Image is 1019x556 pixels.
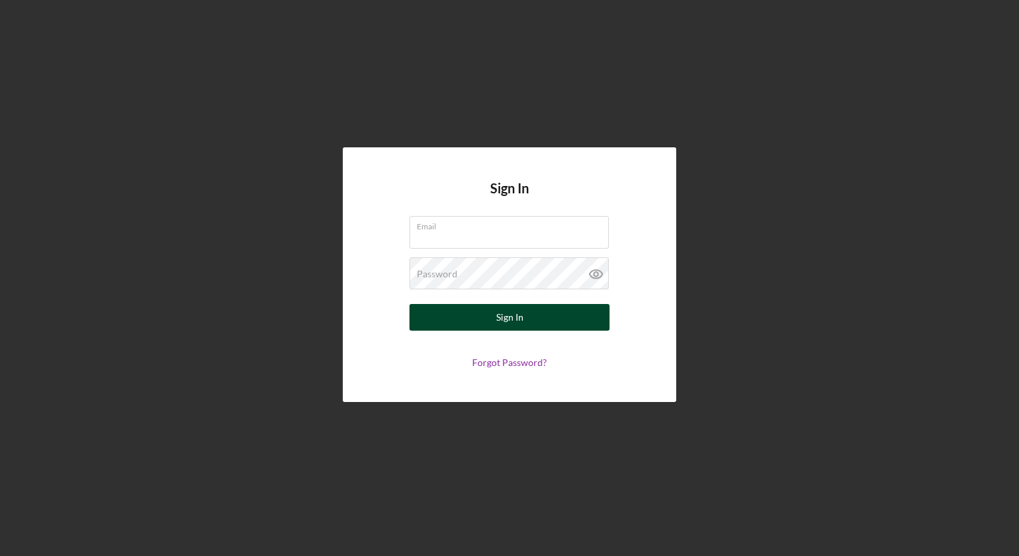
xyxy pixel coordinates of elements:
button: Sign In [409,304,610,331]
label: Email [417,217,609,231]
a: Forgot Password? [472,357,547,368]
h4: Sign In [490,181,529,216]
label: Password [417,269,457,279]
div: Sign In [496,304,524,331]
